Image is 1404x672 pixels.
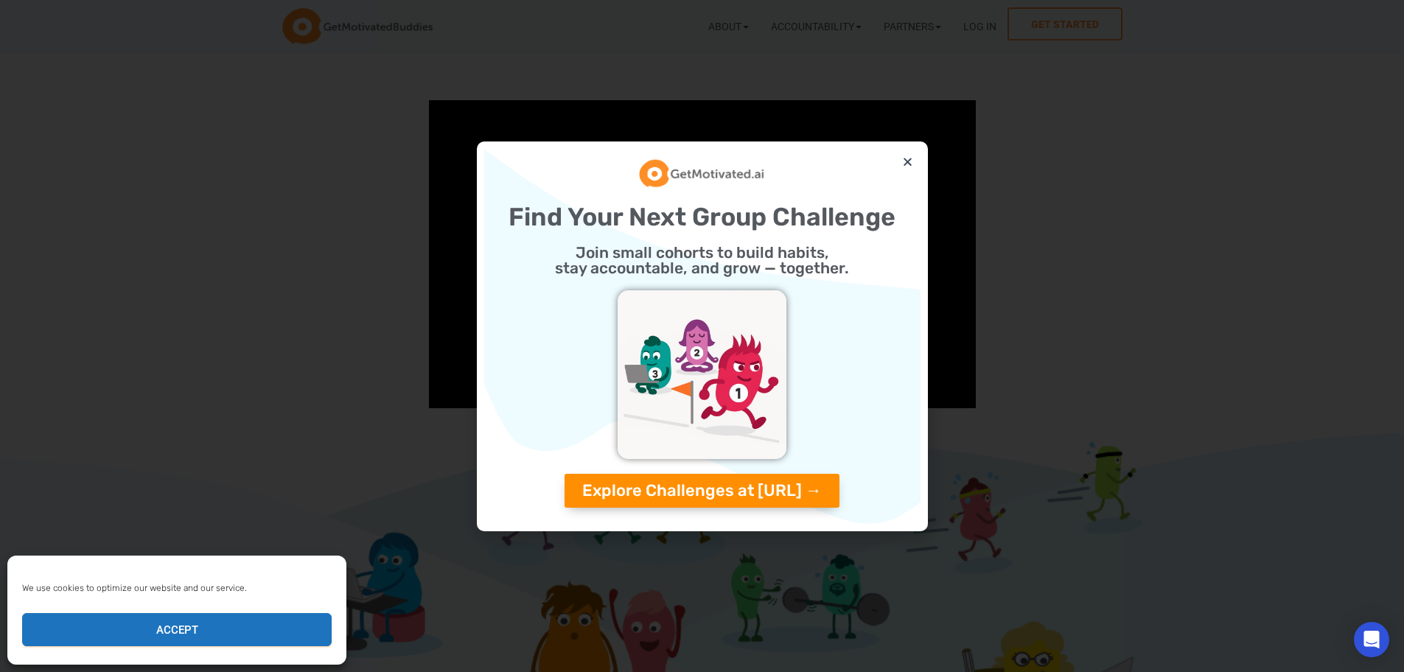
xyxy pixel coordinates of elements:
img: challenges_getmotivatedAI [618,290,786,459]
a: Explore Challenges at [URL] → [565,474,839,508]
img: GetMotivatedAI Logo [639,157,765,190]
h2: Find Your Next Group Challenge [492,205,913,230]
div: Open Intercom Messenger [1354,622,1389,657]
a: Close [902,156,913,167]
button: Accept [22,613,332,646]
span: Explore Challenges at [URL] → [582,483,822,499]
h2: Join small cohorts to build habits, stay accountable, and grow — together. [492,245,913,276]
div: We use cookies to optimize our website and our service. [22,581,330,595]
